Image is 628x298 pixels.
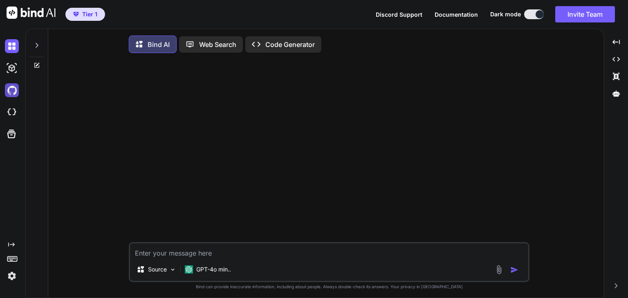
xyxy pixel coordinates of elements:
[148,40,170,49] p: Bind AI
[73,12,79,17] img: premium
[7,7,56,19] img: Bind AI
[5,39,19,53] img: darkChat
[5,269,19,283] img: settings
[265,40,315,49] p: Code Generator
[65,8,105,21] button: premiumTier 1
[5,105,19,119] img: cloudideIcon
[494,265,504,274] img: attachment
[490,10,521,18] span: Dark mode
[376,11,422,18] span: Discord Support
[169,266,176,273] img: Pick Models
[376,10,422,19] button: Discord Support
[148,265,167,274] p: Source
[510,266,518,274] img: icon
[185,265,193,274] img: GPT-4o mini
[5,61,19,75] img: darkAi-studio
[199,40,236,49] p: Web Search
[5,83,19,97] img: githubDark
[129,284,529,290] p: Bind can provide inaccurate information, including about people. Always double-check its answers....
[435,10,478,19] button: Documentation
[196,265,231,274] p: GPT-4o min..
[555,6,615,22] button: Invite Team
[435,11,478,18] span: Documentation
[82,10,97,18] span: Tier 1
